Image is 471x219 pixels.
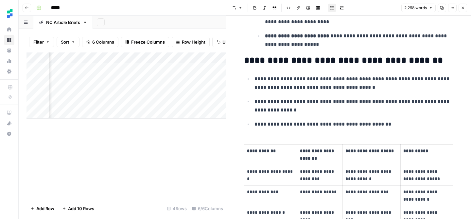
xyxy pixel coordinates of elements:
button: Add 10 Rows [58,203,98,214]
button: 6 Columns [82,37,118,47]
a: Browse [4,35,14,45]
span: Filter [33,39,44,45]
button: Freeze Columns [121,37,169,47]
button: Sort [57,37,79,47]
span: Add Row [36,205,54,212]
span: 6 Columns [92,39,114,45]
span: Add 10 Rows [68,205,94,212]
span: Row Height [182,39,205,45]
button: Help + Support [4,129,14,139]
span: 2,298 words [404,5,427,11]
button: Workspace: Ten Speed [4,5,14,22]
a: NC Article Briefs [33,16,93,29]
button: Row Height [172,37,210,47]
span: Sort [61,39,69,45]
a: Usage [4,56,14,66]
button: 2,298 words [401,4,436,12]
button: Filter [29,37,54,47]
a: AirOps Academy [4,108,14,118]
div: 4 Rows [164,203,189,214]
a: Your Data [4,45,14,56]
button: What's new? [4,118,14,129]
div: 6/6 Columns [189,203,226,214]
span: Freeze Columns [131,39,165,45]
button: Undo [212,37,238,47]
div: NC Article Briefs [46,19,80,26]
a: Settings [4,66,14,77]
img: Ten Speed Logo [4,8,16,19]
span: Undo [222,39,234,45]
button: Add Row [26,203,58,214]
a: Home [4,24,14,35]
